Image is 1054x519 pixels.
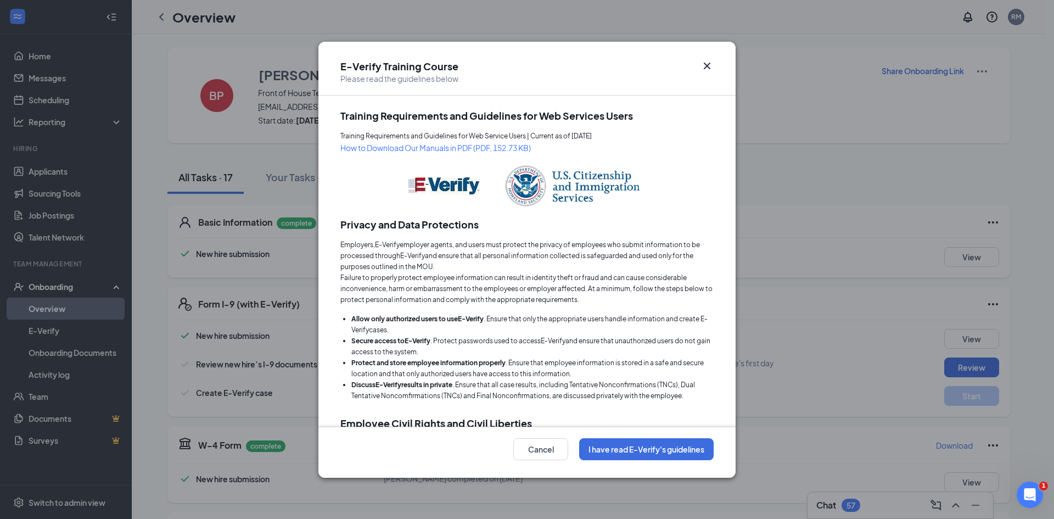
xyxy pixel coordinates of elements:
[351,315,484,323] strong: Allow only authorized users to use
[340,131,714,142] div: Training Requirements and Guidelines for Web Service Users | Current as of [DATE]
[340,59,460,73] h2: E-Verify Training Course
[458,315,484,323] span: E-Verify
[340,142,714,154] a: How to Download Our Manuals in PDF (PDF, 152.73 KB)
[351,337,430,345] strong: Secure access to
[700,59,714,72] button: Close
[340,239,714,408] div: Employers, employer agents, and users must protect the privacy of employees who submit informatio...
[513,438,568,460] button: Cancel
[340,109,714,122] h2: Training Requirements and Guidelines for Web Services Users
[405,337,430,345] span: E-Verify
[351,359,506,367] strong: Protect and store employee information properly
[351,315,708,334] span: E-Verify
[400,252,425,260] span: E-Verify
[375,381,401,389] span: E-Verify
[351,336,714,358] li: . Protect passwords used to access and ensure that unauthorized users do not gain access to the s...
[351,314,714,336] li: . Ensure that only the appropriate users handle information and create cases.
[351,381,452,389] strong: Discuss results in private
[541,337,565,345] span: E-Verify
[340,73,460,84] div: Please read the guidelines below.
[351,380,714,401] li: . Ensure that all case results, including Tentative Nonconfirmations (TNCs), Dual Tentative Nonco...
[351,358,714,380] li: . Ensure that employee information is stored in a safe and secure location and that only authoriz...
[700,59,714,72] svg: Cross
[318,96,736,427] div: Form I-9 requirements for all employees are outlined in the . Federal contractors should also rev...
[1039,482,1048,490] span: 1
[579,438,714,460] button: I have read E-Verify's guidelines
[1017,482,1043,508] iframe: Intercom live chat
[340,217,714,231] h2: Privacy and Data Protections
[375,241,400,249] span: E-Verify
[340,416,714,430] h2: Employee Civil Rights and Civil Liberties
